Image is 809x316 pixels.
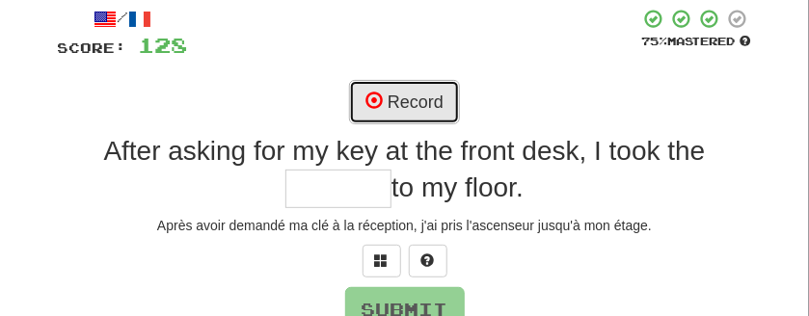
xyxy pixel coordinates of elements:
span: Score: [58,39,127,56]
span: to my floor. [391,172,524,202]
span: 75 % [641,35,667,47]
button: Switch sentence to multiple choice alt+p [363,245,401,277]
span: 128 [139,33,188,57]
button: Record [349,80,460,124]
div: / [58,8,188,32]
button: Single letter hint - you only get 1 per sentence and score half the points! alt+h [409,245,447,277]
span: After asking for my key at the front desk, I took the [103,136,705,166]
div: Mastered [640,34,752,49]
div: Après avoir demandé ma clé à la réception, j'ai pris l'ascenseur jusqu'à mon étage. [58,216,752,235]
